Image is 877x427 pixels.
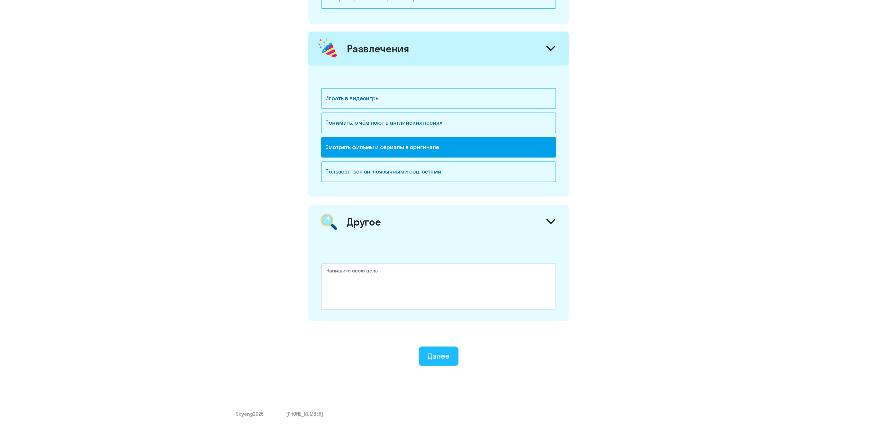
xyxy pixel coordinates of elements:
div: Смотреть фильмы и сериалы в оригинале [321,137,556,157]
span: Skyeng 2025 [236,410,264,417]
div: Играть в видеоигры [321,88,556,109]
img: celebration.png [317,37,339,60]
div: Далее [428,351,450,361]
div: Развлечения [347,42,409,55]
div: Пользоваться англоязычными соц. сетями [321,161,556,182]
img: magnifier.png [317,210,340,234]
button: Далее [419,346,459,366]
div: Другое [347,215,381,228]
div: Понимать, о чём поют в английских песнях [321,112,556,133]
a: [PHONE_NUMBER] [286,410,323,417]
